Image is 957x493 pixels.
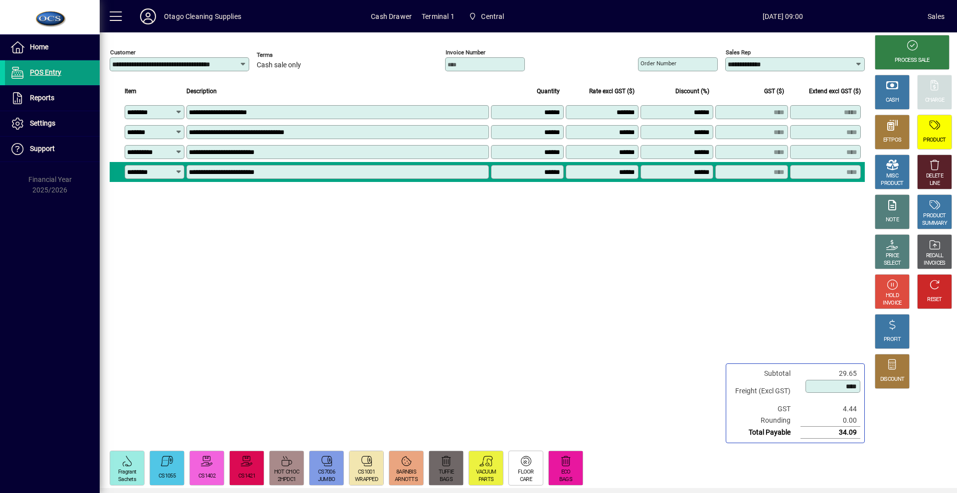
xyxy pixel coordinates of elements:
[881,180,903,187] div: PRODUCT
[923,212,946,220] div: PRODUCT
[884,336,901,343] div: PROFIT
[880,376,904,383] div: DISCOUNT
[30,119,55,127] span: Settings
[559,476,572,484] div: BAGS
[318,476,335,484] div: JUMBO
[675,86,709,97] span: Discount (%)
[800,403,860,415] td: 4.44
[440,476,453,484] div: BAGS
[164,8,241,24] div: Otago Cleaning Supplies
[439,469,454,476] div: TUFFIE
[800,427,860,439] td: 34.09
[125,86,137,97] span: Item
[730,379,800,403] td: Freight (Excl GST)
[465,7,508,25] span: Central
[730,427,800,439] td: Total Payable
[895,57,930,64] div: PROCESS SALE
[930,180,940,187] div: LINE
[589,86,635,97] span: Rate excl GST ($)
[886,97,899,104] div: CASH
[5,35,100,60] a: Home
[446,49,485,56] mat-label: Invoice number
[726,49,751,56] mat-label: Sales rep
[730,415,800,427] td: Rounding
[198,473,215,480] div: CS1402
[257,52,317,58] span: Terms
[159,473,175,480] div: CS1055
[118,476,136,484] div: Sachets
[274,469,299,476] div: HOT CHOC
[764,86,784,97] span: GST ($)
[132,7,164,25] button: Profile
[520,476,532,484] div: CARE
[926,252,944,260] div: RECALL
[924,260,945,267] div: INVOICES
[800,368,860,379] td: 29.65
[884,260,901,267] div: SELECT
[883,300,901,307] div: INVOICE
[422,8,455,24] span: Terminal 1
[927,296,942,304] div: RESET
[923,137,946,144] div: PRODUCT
[886,216,899,224] div: NOTE
[886,172,898,180] div: MISC
[118,469,136,476] div: Fragrant
[476,469,496,476] div: VACUUM
[928,8,945,24] div: Sales
[730,403,800,415] td: GST
[809,86,861,97] span: Extend excl GST ($)
[926,172,943,180] div: DELETE
[478,476,494,484] div: PARTS
[730,368,800,379] td: Subtotal
[30,94,54,102] span: Reports
[30,43,48,51] span: Home
[925,97,945,104] div: CHARGE
[355,476,378,484] div: WRAPPED
[5,111,100,136] a: Settings
[257,61,301,69] span: Cash sale only
[518,469,534,476] div: FLOOR
[5,86,100,111] a: Reports
[358,469,375,476] div: CS1001
[886,292,899,300] div: HOLD
[5,137,100,162] a: Support
[800,415,860,427] td: 0.00
[481,8,504,24] span: Central
[278,476,296,484] div: 2HPDC1
[110,49,136,56] mat-label: Customer
[638,8,928,24] span: [DATE] 09:00
[30,145,55,153] span: Support
[640,60,676,67] mat-label: Order number
[922,220,947,227] div: SUMMARY
[396,469,416,476] div: 8ARNBIS
[30,68,61,76] span: POS Entry
[238,473,255,480] div: CS1421
[561,469,571,476] div: ECO
[883,137,902,144] div: EFTPOS
[318,469,335,476] div: CS7006
[395,476,418,484] div: ARNOTTS
[371,8,412,24] span: Cash Drawer
[886,252,899,260] div: PRICE
[186,86,217,97] span: Description
[537,86,560,97] span: Quantity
